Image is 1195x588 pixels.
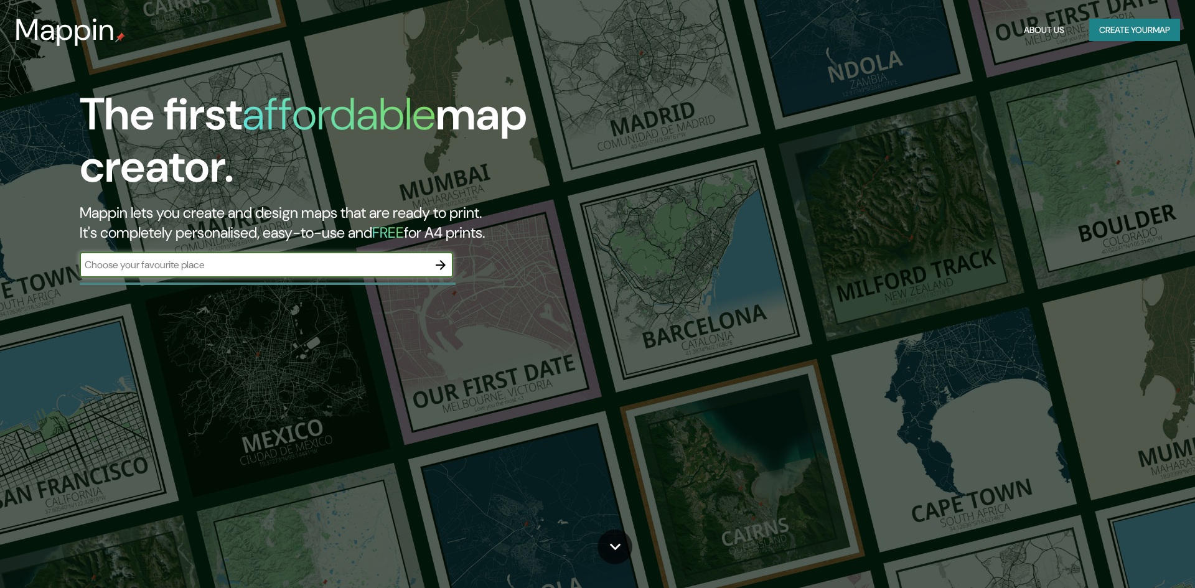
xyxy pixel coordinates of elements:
h5: FREE [372,223,404,242]
h2: Mappin lets you create and design maps that are ready to print. It's completely personalised, eas... [80,203,677,243]
button: Create yourmap [1089,19,1180,42]
h3: Mappin [15,12,115,47]
h1: affordable [242,85,436,143]
input: Choose your favourite place [80,258,428,272]
h1: The first map creator. [80,88,677,203]
img: mappin-pin [115,32,125,42]
button: About Us [1019,19,1069,42]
